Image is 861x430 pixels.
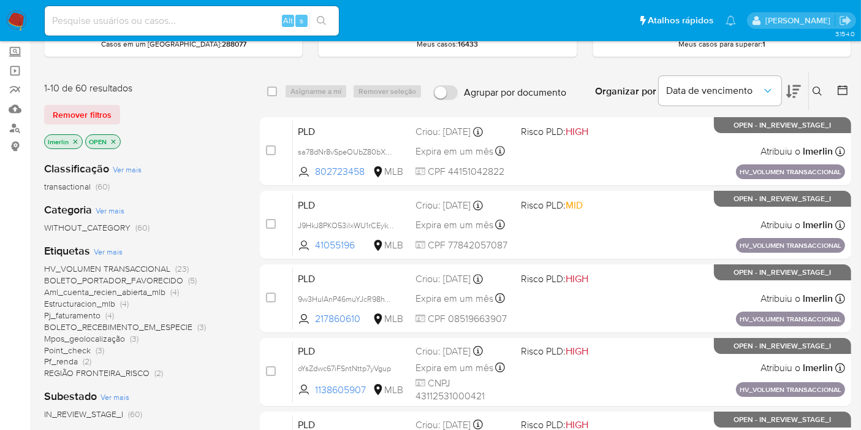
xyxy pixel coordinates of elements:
[839,14,852,27] a: Sair
[283,15,293,26] span: Alt
[648,14,713,27] span: Atalhos rápidos
[300,15,303,26] span: s
[835,29,855,39] span: 3.154.0
[309,12,334,29] button: search-icon
[726,15,736,26] a: Notificações
[45,13,339,29] input: Pesquise usuários ou casos...
[765,15,835,26] p: leticia.merlin@mercadolivre.com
